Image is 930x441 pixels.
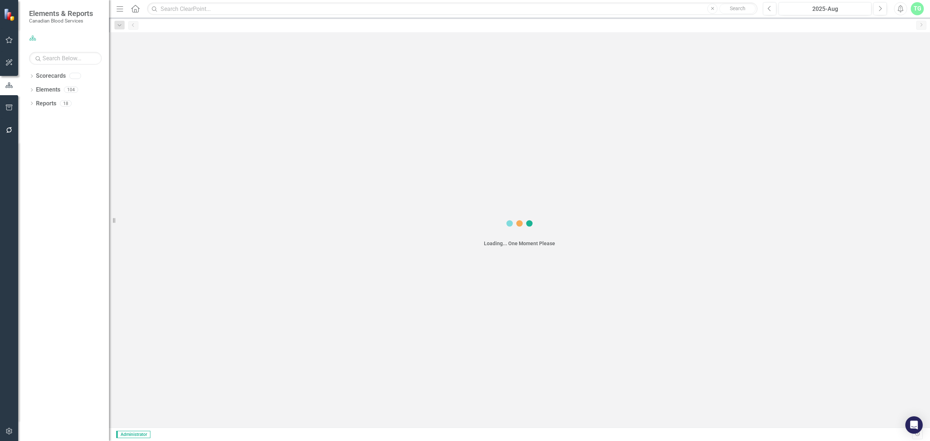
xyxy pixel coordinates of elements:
[36,72,66,80] a: Scorecards
[116,431,150,438] span: Administrator
[29,18,93,24] small: Canadian Blood Services
[64,87,78,93] div: 104
[29,52,102,65] input: Search Below...
[905,416,923,434] div: Open Intercom Messenger
[779,2,872,15] button: 2025-Aug
[730,5,745,11] span: Search
[29,9,93,18] span: Elements & Reports
[4,8,16,21] img: ClearPoint Strategy
[911,2,924,15] button: TG
[781,5,869,13] div: 2025-Aug
[36,86,60,94] a: Elements
[36,100,56,108] a: Reports
[147,3,757,15] input: Search ClearPoint...
[484,240,555,247] div: Loading... One Moment Please
[60,100,72,106] div: 18
[719,4,756,14] button: Search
